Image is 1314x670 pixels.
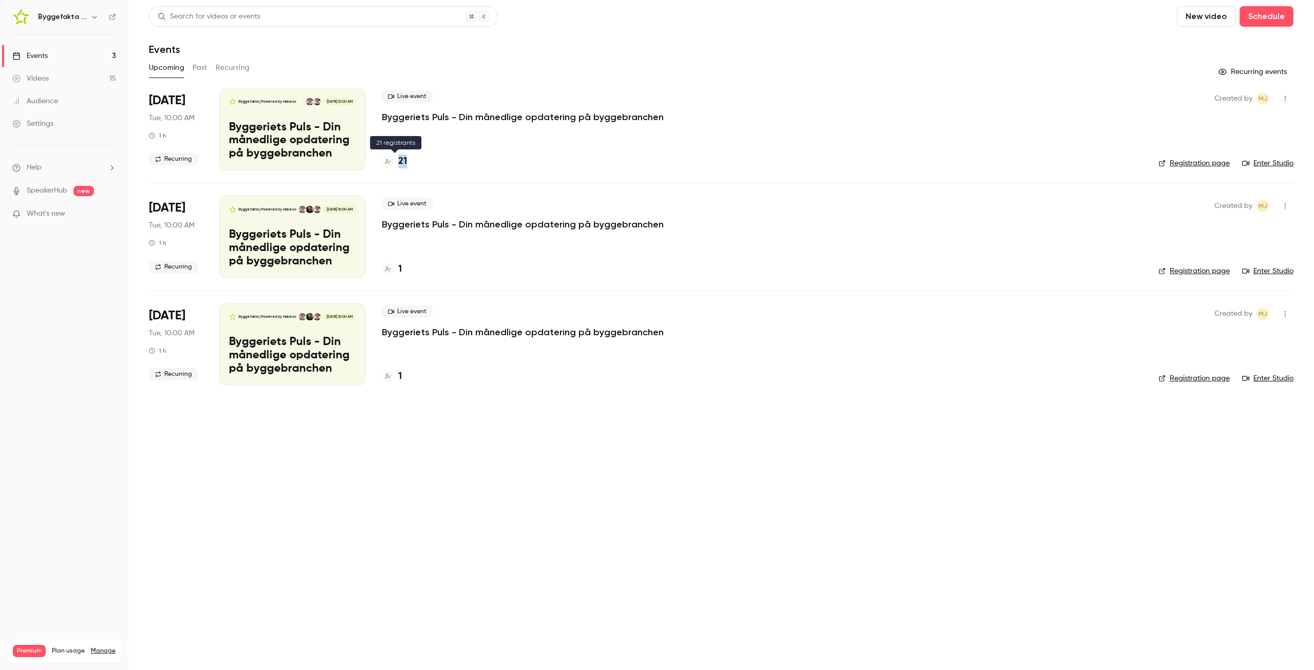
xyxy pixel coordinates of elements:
[314,313,321,320] img: Rasmus Schulian
[149,43,180,55] h1: Events
[219,196,365,278] a: Byggeriets Puls - Din månedlige opdatering på byggebranchenByggefakta | Powered by HubexoRasmus S...
[149,368,198,380] span: Recurring
[149,261,198,273] span: Recurring
[1214,200,1252,212] span: Created by
[382,111,664,123] a: Byggeriets Puls - Din månedlige opdatering på byggebranchen
[149,303,203,386] div: Nov 25 Tue, 10:00 AM (Europe/Copenhagen)
[158,11,260,22] div: Search for videos or events
[306,313,313,320] img: Thomas Simonsen
[1259,308,1267,320] span: MJ
[216,60,250,76] button: Recurring
[398,262,402,276] h4: 1
[239,207,296,212] p: Byggefakta | Powered by Hubexo
[1257,308,1269,320] span: Mads Toft Jensen
[12,119,53,129] div: Settings
[1259,200,1267,212] span: MJ
[306,98,313,105] img: Lasse Lundqvist
[229,121,356,161] p: Byggeriets Puls - Din månedlige opdatering på byggebranchen
[149,153,198,165] span: Recurring
[149,200,185,216] span: [DATE]
[1214,92,1252,105] span: Created by
[149,60,184,76] button: Upcoming
[382,305,433,318] span: Live event
[13,645,46,657] span: Premium
[12,51,48,61] div: Events
[1257,92,1269,105] span: Mads Toft Jensen
[382,90,433,103] span: Live event
[1177,6,1235,27] button: New video
[192,60,207,76] button: Past
[299,313,306,320] img: Lasse Lundqvist
[382,198,433,210] span: Live event
[1158,158,1230,168] a: Registration page
[323,206,355,213] span: [DATE] 10:00 AM
[73,186,94,196] span: new
[229,313,236,320] img: Byggeriets Puls - Din månedlige opdatering på byggebranchen
[314,98,321,105] img: Rasmus Schulian
[1240,6,1293,27] button: Schedule
[149,308,185,324] span: [DATE]
[27,185,67,196] a: SpeakerHub
[149,328,195,338] span: Tue, 10:00 AM
[1214,308,1252,320] span: Created by
[149,113,195,123] span: Tue, 10:00 AM
[382,326,664,338] a: Byggeriets Puls - Din månedlige opdatering på byggebranchen
[398,370,402,384] h4: 1
[219,303,365,386] a: Byggeriets Puls - Din månedlige opdatering på byggebranchenByggefakta | Powered by HubexoRasmus S...
[229,228,356,268] p: Byggeriets Puls - Din månedlige opdatering på byggebranchen
[149,92,185,109] span: [DATE]
[149,347,166,355] div: 1 h
[1242,373,1293,384] a: Enter Studio
[306,206,313,213] img: Thomas Simonsen
[382,262,402,276] a: 1
[149,131,166,140] div: 1 h
[27,162,42,173] span: Help
[299,206,306,213] img: Lasse Lundqvist
[1214,64,1293,80] button: Recurring events
[12,73,49,84] div: Videos
[382,155,407,168] a: 21
[1158,373,1230,384] a: Registration page
[239,314,296,319] p: Byggefakta | Powered by Hubexo
[382,218,664,231] a: Byggeriets Puls - Din månedlige opdatering på byggebranchen
[27,208,65,219] span: What's new
[323,98,355,105] span: [DATE] 10:00 AM
[323,313,355,320] span: [DATE] 10:00 AM
[382,370,402,384] a: 1
[13,9,29,25] img: Byggefakta | Powered by Hubexo
[1242,158,1293,168] a: Enter Studio
[398,155,407,168] h4: 21
[38,12,86,22] h6: Byggefakta | Powered by Hubexo
[12,162,116,173] li: help-dropdown-opener
[229,336,356,375] p: Byggeriets Puls - Din månedlige opdatering på byggebranchen
[149,88,203,170] div: Sep 30 Tue, 10:00 AM (Europe/Copenhagen)
[1257,200,1269,212] span: Mads Toft Jensen
[229,206,236,213] img: Byggeriets Puls - Din månedlige opdatering på byggebranchen
[1242,266,1293,276] a: Enter Studio
[229,98,236,105] img: Byggeriets Puls - Din månedlige opdatering på byggebranchen
[149,196,203,278] div: Oct 28 Tue, 10:00 AM (Europe/Copenhagen)
[149,220,195,231] span: Tue, 10:00 AM
[239,99,296,104] p: Byggefakta | Powered by Hubexo
[1259,92,1267,105] span: MJ
[104,209,116,219] iframe: Noticeable Trigger
[1158,266,1230,276] a: Registration page
[314,206,321,213] img: Rasmus Schulian
[12,96,58,106] div: Audience
[149,239,166,247] div: 1 h
[52,647,85,655] span: Plan usage
[219,88,365,170] a: Byggeriets Puls - Din månedlige opdatering på byggebranchenByggefakta | Powered by HubexoRasmus S...
[91,647,115,655] a: Manage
